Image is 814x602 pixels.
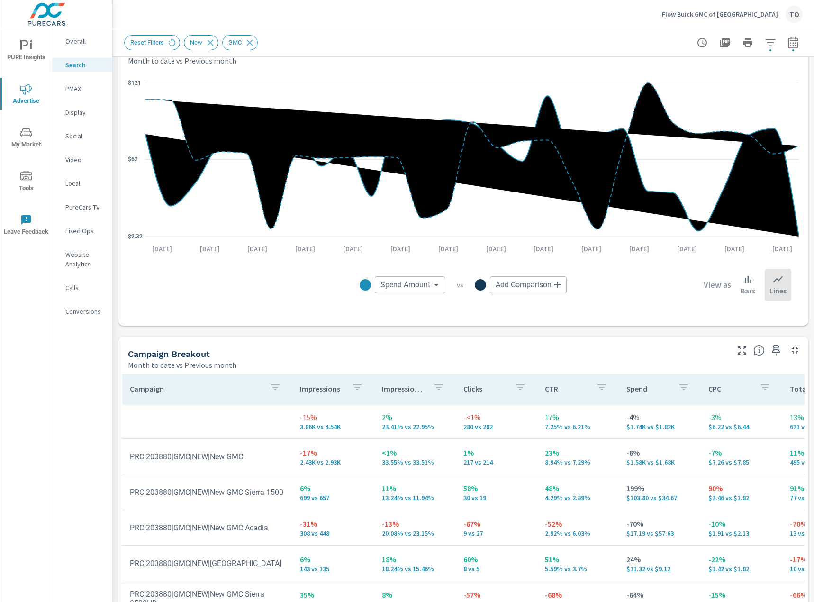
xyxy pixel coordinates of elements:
p: -15% [300,411,366,423]
span: Tools [3,171,49,194]
p: Lines [769,285,787,296]
p: 33.55% vs 33.51% [382,458,448,466]
h6: View as [704,280,731,290]
p: Flow Buick GMC of [GEOGRAPHIC_DATA] [662,10,778,18]
p: 217 vs 214 [463,458,530,466]
p: CTR [545,384,588,393]
div: PureCars TV [52,200,112,214]
p: $1.91 vs $2.13 [708,529,775,537]
p: 30 vs 19 [463,494,530,502]
span: Spend Amount [380,280,430,290]
p: Fixed Ops [65,226,105,236]
p: 4.29% vs 2.89% [545,494,611,502]
span: Reset Filters [125,39,170,46]
p: -57% [463,589,530,601]
p: Bars [741,285,755,296]
p: Search [65,60,105,70]
p: [DATE] [527,244,560,254]
p: 60% [463,554,530,565]
p: Video [65,155,105,164]
p: $1,576.31 vs $1,679.67 [626,458,693,466]
p: PMAX [65,84,105,93]
p: 1% [463,447,530,458]
p: Spend [626,384,670,393]
p: Impressions [300,384,344,393]
p: 17% [545,411,611,423]
div: Local [52,176,112,191]
td: PRC|203880|GMC|NEW|New GMC Sierra 1500 [122,480,292,504]
button: Make Fullscreen [734,343,750,358]
p: [DATE] [432,244,465,254]
p: -7% [708,447,775,458]
p: 308 vs 448 [300,529,366,537]
p: [DATE] [479,244,513,254]
p: -4% [626,411,693,423]
p: $1.42 vs $1.82 [708,565,775,573]
div: nav menu [0,28,52,246]
p: 51% [545,554,611,565]
div: Reset Filters [124,35,180,50]
p: <1% [382,447,448,458]
text: $62 [128,156,138,163]
p: 699 vs 657 [300,494,366,502]
p: vs [445,281,475,289]
p: 2,426 vs 2,934 [300,458,366,466]
p: 23% [545,447,611,458]
p: -3% [708,411,775,423]
span: Add Comparison [496,280,552,290]
p: $103.80 vs $34.67 [626,494,693,502]
p: [DATE] [670,244,704,254]
div: Spend Amount [375,276,445,293]
p: [DATE] [336,244,370,254]
p: $11.32 vs $9.12 [626,565,693,573]
td: PRC|203880|GMC|NEW|New GMC [122,445,292,469]
p: 143 vs 135 [300,565,366,573]
p: Campaign [130,384,262,393]
p: 18.24% vs 15.46% [382,565,448,573]
p: PureCars TV [65,202,105,212]
p: [DATE] [193,244,226,254]
p: Website Analytics [65,250,105,269]
p: [DATE] [718,244,751,254]
button: Select Date Range [784,33,803,52]
button: Minimize Widget [787,343,803,358]
p: 23.41% vs 22.95% [382,423,448,430]
div: Overall [52,34,112,48]
div: New [184,35,218,50]
p: 2% [382,411,448,423]
p: 2.92% vs 6.03% [545,529,611,537]
p: -68% [545,589,611,601]
td: PRC|203880|GMC|NEW|[GEOGRAPHIC_DATA] [122,551,292,575]
div: Social [52,129,112,143]
p: [DATE] [241,244,274,254]
p: Impression Share [382,384,425,393]
div: Add Comparison [490,276,567,293]
p: -52% [545,518,611,529]
p: 5.59% vs 3.7% [545,565,611,573]
div: Website Analytics [52,247,112,271]
p: -10% [708,518,775,529]
p: 58% [463,483,530,494]
p: $1,741.01 vs $1,815.32 [626,423,693,430]
p: 8 vs 5 [463,565,530,573]
p: -22% [708,554,775,565]
td: PRC|203880|GMC|NEW|New GMC Acadia [122,516,292,540]
p: -15% [708,589,775,601]
p: 48% [545,483,611,494]
div: TO [786,6,803,23]
p: -64% [626,589,693,601]
p: -70% [626,518,693,529]
p: 24% [626,554,693,565]
span: This is a summary of Search performance results by campaign. Each column can be sorted. [753,345,765,356]
div: Display [52,105,112,119]
p: 90% [708,483,775,494]
div: GMC [222,35,258,50]
p: [DATE] [145,244,179,254]
p: Display [65,108,105,117]
p: 7.25% vs 6.21% [545,423,611,430]
span: GMC [223,39,247,46]
div: Fixed Ops [52,224,112,238]
p: 6% [300,483,366,494]
p: [DATE] [289,244,322,254]
p: 18% [382,554,448,565]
